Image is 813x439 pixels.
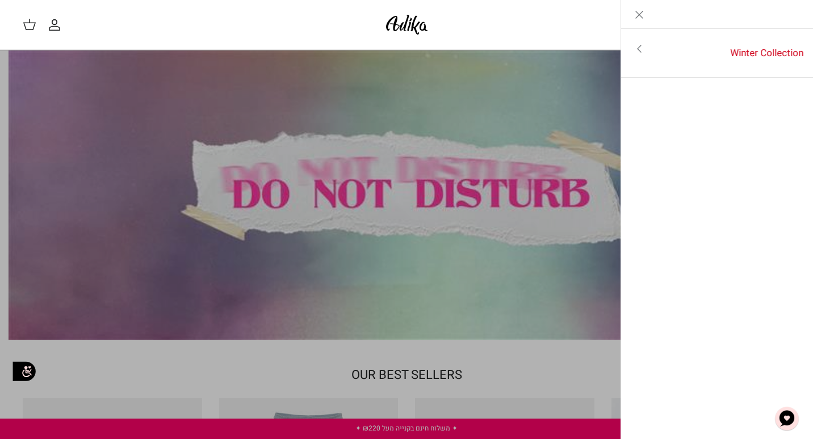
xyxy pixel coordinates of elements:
[383,11,431,38] img: Adika IL
[48,18,66,32] a: החשבון שלי
[770,402,804,436] button: צ'אט
[9,356,40,387] img: accessibility_icon02.svg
